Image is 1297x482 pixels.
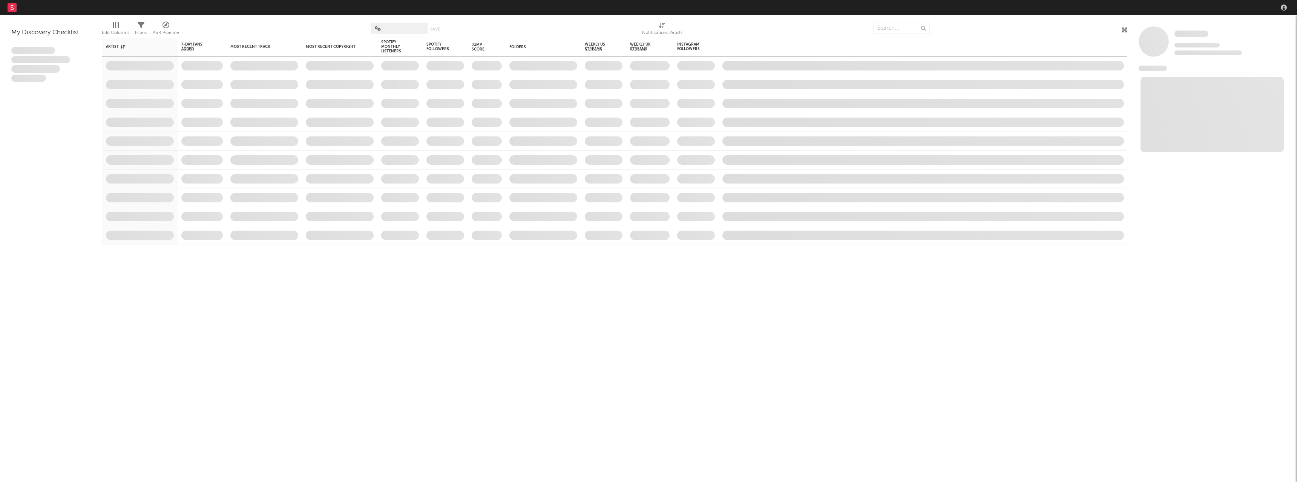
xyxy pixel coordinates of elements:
div: Notifications (Artist) [642,19,682,41]
div: Spotify Monthly Listeners [381,40,408,54]
span: Integer aliquet in purus et [11,56,70,64]
input: Search... [873,23,930,34]
div: Most Recent Track [230,44,287,49]
span: Weekly UK Streams [630,42,658,51]
div: Most Recent Copyright [306,44,362,49]
span: News Feed [1139,66,1167,71]
a: Some Artist [1174,30,1208,38]
div: Folders [509,45,566,49]
span: Lorem ipsum dolor [11,47,55,54]
div: Spotify Followers [426,42,453,51]
span: Weekly US Streams [585,42,611,51]
span: Tracking Since: [DATE] [1174,43,1220,47]
span: Aliquam viverra [11,75,46,82]
div: Jump Score [472,43,491,52]
div: Filters [135,19,147,41]
button: Save [430,27,440,31]
div: My Discovery Checklist [11,28,90,37]
span: Some Artist [1174,31,1208,37]
div: Instagram Followers [677,42,704,51]
div: A&R Pipeline [153,28,179,37]
div: A&R Pipeline [153,19,179,41]
div: Artist [106,44,163,49]
div: Filters [135,28,147,37]
span: 0 fans last week [1174,50,1242,55]
div: Edit Columns [102,28,129,37]
span: 7-Day Fans Added [181,42,212,51]
div: Notifications (Artist) [642,28,682,37]
span: Praesent ac interdum [11,65,60,73]
div: Edit Columns [102,19,129,41]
